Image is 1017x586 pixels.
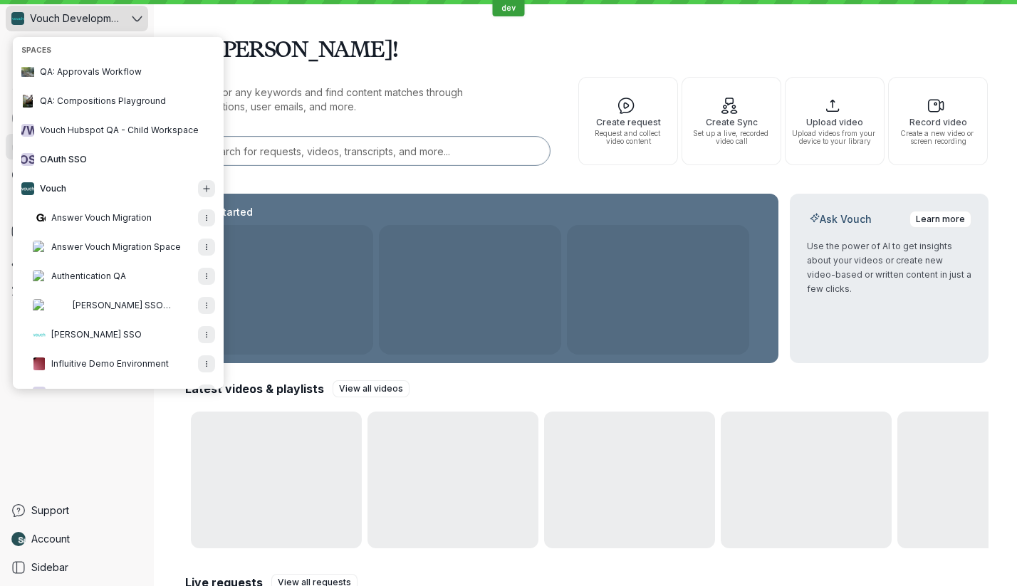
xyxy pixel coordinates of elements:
[51,387,152,399] span: Nike Demo Environment
[40,154,87,165] span: OAuth SSO
[21,95,34,108] img: QA: Compositions Playground avatar
[51,300,184,311] span: [PERSON_NAME] SSO Reporting Test
[6,162,148,188] a: Requests
[339,382,403,396] span: View all videos
[26,123,38,137] span: W
[33,328,46,341] img: Daniel Test SSO avatar
[31,560,68,575] span: Sidebar
[578,77,678,165] button: Create requestRequest and collect video content
[40,66,142,78] span: QA: Approvals Workflow
[6,43,148,68] button: Create
[185,381,324,397] h2: Latest videos & playlists
[6,219,148,245] a: Playlists
[51,241,181,253] span: Answer Vouch Migration Space
[198,209,215,226] button: More actions
[16,262,221,291] button: Authentication QA avatarAuthentication QAMore actions
[198,326,215,343] button: More actions
[16,320,221,349] button: Daniel Test SSO avatar[PERSON_NAME] SSOMore actions
[895,117,981,127] span: Record video
[6,526,148,552] a: Nathan Weinstock avatarAccount
[33,241,46,253] img: Answer Vouch Migration Space avatar
[13,37,224,389] div: Vouch Development Team avatarVouch Development Team
[194,205,256,219] h2: Get started
[807,239,971,296] p: Use the power of AI to get insights about your videos or create new video-based or written conten...
[16,233,221,261] button: Answer Vouch Migration Space avatarAnswer Vouch Migration SpaceMore actions
[791,130,878,145] span: Upload videos from your device to your library
[791,117,878,127] span: Upload video
[6,555,148,580] a: Sidebar
[11,532,26,546] img: Nathan Weinstock avatar
[785,77,885,165] button: Upload videoUpload videos from your device to your library
[19,152,28,167] span: O
[51,358,169,370] span: Influitive Demo Environment
[16,350,221,378] button: Influitive Demo Environment avatarInfluitive Demo EnvironmentMore actions
[16,58,221,86] button: QA: Approvals Workflow avatarQA: Approvals Workflow
[182,28,989,68] h1: Hi, [PERSON_NAME]!
[16,174,221,203] button: Vouch avatarVouchCreate a child Space
[16,379,221,407] button: NENike Demo EnvironmentMore actions
[21,182,34,195] img: Vouch avatar
[888,77,988,165] button: Record videoCreate a new video or screen recording
[11,12,24,25] img: Vouch Development Team avatar
[688,130,775,145] span: Set up a live, recorded video call
[40,183,66,194] span: Vouch
[40,125,199,136] span: Vouch Hubspot QA - Child Workspace
[682,77,781,165] button: Create SyncSet up a live, recorded video call
[333,380,410,397] a: View all videos
[198,180,215,197] button: Create a child Space
[51,271,126,282] span: Authentication QA
[6,105,148,131] a: Inbox
[31,532,70,546] span: Account
[585,117,672,127] span: Create request
[6,77,148,103] a: Search
[895,130,981,145] span: Create a new video or screen recording
[33,270,46,283] img: Authentication QA avatar
[6,276,148,302] a: Analytics
[18,123,26,137] span: V
[16,145,221,174] button: OSOAuth SSO
[16,291,221,320] button: Daniel SSO Reporting Test avatar[PERSON_NAME] SSO Reporting TestMore actions
[585,130,672,145] span: Request and collect video content
[16,204,221,232] button: Answer Vouch Migration avatarAnswer Vouch MigrationMore actions
[198,384,215,402] button: More actions
[916,212,965,226] span: Learn more
[51,212,152,224] span: Answer Vouch Migration
[16,116,221,145] button: VWVouch Hubspot QA - Child Workspace
[179,137,550,165] input: Search for requests, videos, transcripts, and more...
[40,95,166,107] span: QA: Compositions Playground
[33,357,46,370] img: Influitive Demo Environment avatar
[198,268,215,285] button: More actions
[21,66,34,78] img: QA: Approvals Workflow avatar
[30,11,121,26] span: Vouch Development Team
[33,299,46,312] img: Daniel SSO Reporting Test avatar
[31,503,69,518] span: Support
[6,6,129,31] div: Vouch Development Team
[6,248,148,273] a: Recruiter
[51,329,142,340] span: [PERSON_NAME] SSO
[198,297,215,314] button: More actions
[28,152,36,167] span: S
[6,498,148,523] a: Support
[16,40,221,57] h3: Spaces
[33,211,46,224] img: Answer Vouch Migration avatar
[688,117,775,127] span: Create Sync
[6,191,148,216] a: Library
[6,6,148,31] button: Vouch Development Team avatarVouch Development Team
[182,85,524,114] p: Search for any keywords and find content matches through transcriptions, user emails, and more.
[807,212,875,226] h2: Ask Vouch
[909,211,971,228] a: Learn more
[16,87,221,115] button: QA: Compositions Playground avatarQA: Compositions Playground
[6,134,148,159] a: Home
[198,355,215,372] button: More actions
[198,239,215,256] button: More actions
